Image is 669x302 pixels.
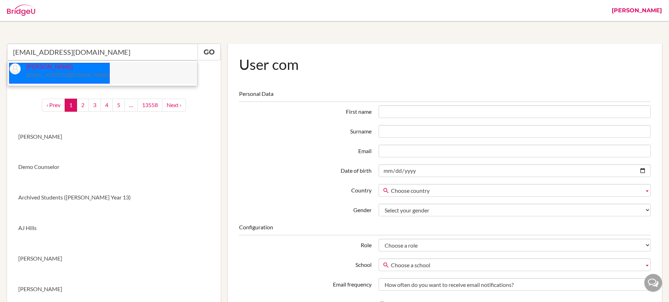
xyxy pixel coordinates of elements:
label: Surname [236,125,375,136]
input: Quicksearch user [7,44,198,60]
span: Help [16,5,31,11]
label: Role [236,239,375,249]
a: 2 [77,99,89,112]
legend: Personal Data [239,90,651,102]
a: 3 [89,99,101,112]
a: [PERSON_NAME] [7,122,221,152]
a: 1 [65,99,77,112]
label: School [236,258,375,269]
a: 5 [112,99,125,112]
a: … [124,99,138,112]
img: Bridge-U [7,5,35,16]
a: Demo Counselor [7,152,221,182]
label: Country [236,184,375,195]
p: [PERSON_NAME] [21,63,109,79]
span: Choose a school [391,259,641,271]
a: [PERSON_NAME] [7,243,221,274]
a: 13558 [137,99,162,112]
label: Email [236,145,375,155]
a: Archived Students ([PERSON_NAME] Year 13) [7,182,221,213]
legend: Configuration [239,223,651,235]
label: Email frequency [236,278,375,289]
a: Go [198,44,221,60]
a: next [162,99,186,112]
img: thumb_default-9baad8e6c595f6d87dbccf3bc005204999cb094ff98a76d4c88bb8097aa52fd3.png [9,63,21,74]
a: AJ Hills [7,213,221,243]
span: Choose country [391,184,641,197]
h1: User com [239,55,651,74]
label: First name [236,105,375,116]
a: New User [7,60,221,91]
label: Gender [236,204,375,214]
label: Date of birth [236,164,375,175]
small: [EMAIL_ADDRESS][DOMAIN_NAME] [26,72,109,78]
a: ‹ Prev [42,99,65,112]
a: 4 [101,99,113,112]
